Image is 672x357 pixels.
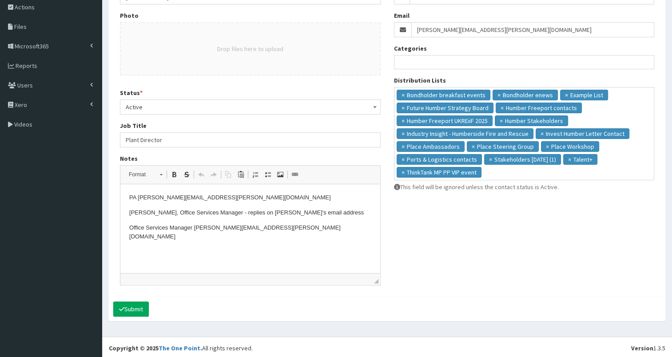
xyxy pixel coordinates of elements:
a: Redo (Ctrl+Y) [207,169,220,180]
span: Files [14,23,27,31]
li: Talent+ [563,154,597,165]
li: Bondholder breakfast events [397,90,490,100]
label: Categories [394,44,427,53]
li: Example List [560,90,608,100]
p: This field will be ignored unless the contact status is Active. [394,182,655,191]
span: Active [126,101,375,113]
label: Email [394,11,410,20]
span: × [501,103,504,112]
div: 1.3.5 [631,344,665,353]
li: Humber Freeport UKREiiF 2025 [397,115,493,126]
a: Insert/Remove Numbered List [249,169,262,180]
span: Actions [15,3,35,11]
a: Image [274,169,286,180]
span: × [472,142,475,151]
label: Job Title [120,121,147,130]
span: Xero [15,101,27,109]
li: Place Workshop [541,141,599,152]
span: × [546,142,549,151]
span: Users [17,81,33,89]
a: Insert/Remove Bulleted List [262,169,274,180]
a: Bold (Ctrl+B) [168,169,180,180]
li: Ports & Logistics contacts [397,154,482,165]
b: Version [631,344,653,352]
span: Active [120,99,381,115]
span: × [402,142,405,151]
span: × [500,116,503,125]
li: Place Steering Group [467,141,539,152]
span: × [565,91,568,99]
label: Notes [120,154,138,163]
a: Paste (Ctrl+V) [235,169,247,180]
span: × [402,129,405,138]
li: Place Ambassadors [397,141,465,152]
span: Microsoft365 [15,42,49,50]
li: ThinkTank MP PP VIP event [397,167,481,178]
li: Industry Insight - Humberside Fire and Rescue [397,128,533,139]
span: × [489,155,492,164]
label: Photo [120,11,139,20]
a: Strike Through [180,169,193,180]
iframe: Rich Text Editor, notes [120,184,380,273]
label: Status [120,88,143,97]
span: × [402,155,405,164]
button: Drop files here to upload [217,44,283,53]
li: Bondholder enews [493,90,558,100]
a: Copy (Ctrl+C) [222,169,235,180]
span: Drag to resize [374,279,378,283]
span: × [402,116,405,125]
span: × [568,155,571,164]
span: Reports [16,62,37,70]
label: Distribution Lists [394,76,446,85]
span: × [402,103,405,112]
a: Link (Ctrl+L) [289,169,301,180]
li: Stakeholders May 2023 (1) [484,154,561,165]
a: Undo (Ctrl+Z) [195,169,207,180]
a: Format [124,168,167,181]
span: Format [124,169,155,180]
span: Videos [14,120,32,128]
a: The One Point [159,344,200,352]
button: Submit [113,301,149,317]
span: × [497,91,501,99]
span: × [541,129,544,138]
span: × [402,91,405,99]
li: Humber Freeport contacts [496,103,582,113]
span: × [402,168,405,177]
li: Invest Humber Letter Contact [536,128,629,139]
li: Future Humber Strategy Board [397,103,493,113]
strong: Copyright © 2025 . [109,344,202,352]
li: Humber Stakeholders [495,115,568,126]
